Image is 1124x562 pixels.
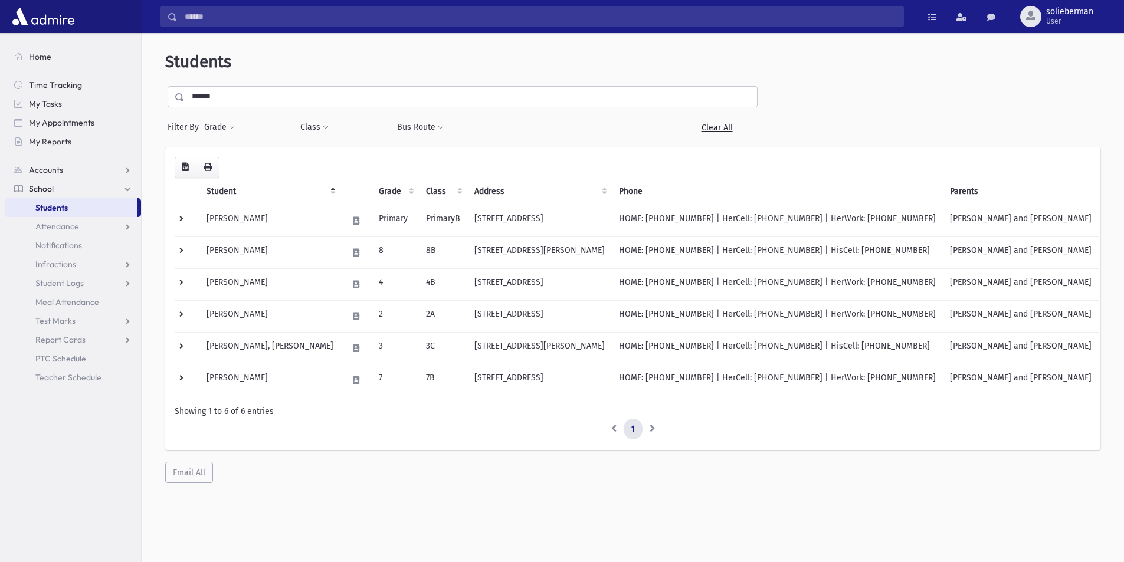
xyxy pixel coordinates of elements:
td: 3C [419,332,467,364]
td: [PERSON_NAME] [199,364,340,396]
a: Infractions [5,255,141,274]
td: [PERSON_NAME] and [PERSON_NAME] [943,364,1099,396]
th: Student: activate to sort column descending [199,178,340,205]
span: Accounts [29,165,63,175]
td: [PERSON_NAME] [199,205,340,236]
span: Test Marks [35,315,76,326]
td: [STREET_ADDRESS] [467,364,612,396]
span: My Appointments [29,117,94,128]
span: Meal Attendance [35,297,99,307]
button: CSV [175,157,196,178]
th: Address: activate to sort column ascending [467,178,612,205]
td: 7 [372,364,419,396]
button: Bus Route [396,117,444,138]
span: Attendance [35,221,79,232]
a: Time Tracking [5,75,141,94]
td: [PERSON_NAME] and [PERSON_NAME] [943,300,1099,332]
button: Grade [204,117,235,138]
td: HOME: [PHONE_NUMBER] | HerCell: [PHONE_NUMBER] | HerWork: [PHONE_NUMBER] [612,300,943,332]
td: [PERSON_NAME], [PERSON_NAME] [199,332,340,364]
a: Home [5,47,141,66]
a: Report Cards [5,330,141,349]
span: Students [165,52,231,71]
span: Infractions [35,259,76,270]
span: Teacher Schedule [35,372,101,383]
td: HOME: [PHONE_NUMBER] | HerCell: [PHONE_NUMBER] | HerWork: [PHONE_NUMBER] [612,268,943,300]
span: PTC Schedule [35,353,86,364]
a: Accounts [5,160,141,179]
td: [PERSON_NAME] and [PERSON_NAME] [943,268,1099,300]
a: 1 [624,419,643,440]
td: PrimaryB [419,205,467,236]
a: Teacher Schedule [5,368,141,387]
img: AdmirePro [9,5,77,28]
span: Students [35,202,68,213]
span: Home [29,51,51,62]
button: Print [196,157,219,178]
a: PTC Schedule [5,349,141,368]
td: [STREET_ADDRESS] [467,268,612,300]
span: Notifications [35,240,82,251]
span: Report Cards [35,334,86,345]
td: 8 [372,236,419,268]
td: HOME: [PHONE_NUMBER] | HerCell: [PHONE_NUMBER] | HisCell: [PHONE_NUMBER] [612,236,943,268]
td: [PERSON_NAME] and [PERSON_NAME] [943,205,1099,236]
td: 2 [372,300,419,332]
td: [STREET_ADDRESS][PERSON_NAME] [467,332,612,364]
a: Students [5,198,137,217]
td: HOME: [PHONE_NUMBER] | HerCell: [PHONE_NUMBER] | HisCell: [PHONE_NUMBER] [612,332,943,364]
td: [PERSON_NAME] and [PERSON_NAME] [943,332,1099,364]
td: [STREET_ADDRESS] [467,300,612,332]
button: Email All [165,462,213,483]
td: 3 [372,332,419,364]
a: Attendance [5,217,141,236]
span: School [29,183,54,194]
td: [STREET_ADDRESS] [467,205,612,236]
button: Class [300,117,329,138]
a: My Tasks [5,94,141,113]
td: [PERSON_NAME] [199,268,340,300]
span: Time Tracking [29,80,82,90]
td: 4B [419,268,467,300]
td: [PERSON_NAME] [199,236,340,268]
span: User [1046,17,1093,26]
a: Clear All [676,117,758,138]
td: 4 [372,268,419,300]
a: My Appointments [5,113,141,132]
span: solieberman [1046,7,1093,17]
td: [PERSON_NAME] [199,300,340,332]
th: Grade: activate to sort column ascending [372,178,419,205]
input: Search [178,6,903,27]
a: Student Logs [5,274,141,292]
th: Parents [943,178,1099,205]
td: [STREET_ADDRESS][PERSON_NAME] [467,236,612,268]
a: Test Marks [5,311,141,330]
a: My Reports [5,132,141,151]
span: Filter By [168,121,204,133]
th: Phone [612,178,943,205]
span: Student Logs [35,278,84,288]
span: My Reports [29,136,71,147]
th: Class: activate to sort column ascending [419,178,467,205]
td: Primary [372,205,419,236]
td: 2A [419,300,467,332]
a: School [5,179,141,198]
div: Showing 1 to 6 of 6 entries [175,405,1091,418]
td: 7B [419,364,467,396]
td: HOME: [PHONE_NUMBER] | HerCell: [PHONE_NUMBER] | HerWork: [PHONE_NUMBER] [612,364,943,396]
td: 8B [419,236,467,268]
a: Meal Attendance [5,292,141,311]
td: [PERSON_NAME] and [PERSON_NAME] [943,236,1099,268]
span: My Tasks [29,98,62,109]
a: Notifications [5,236,141,255]
td: HOME: [PHONE_NUMBER] | HerCell: [PHONE_NUMBER] | HerWork: [PHONE_NUMBER] [612,205,943,236]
